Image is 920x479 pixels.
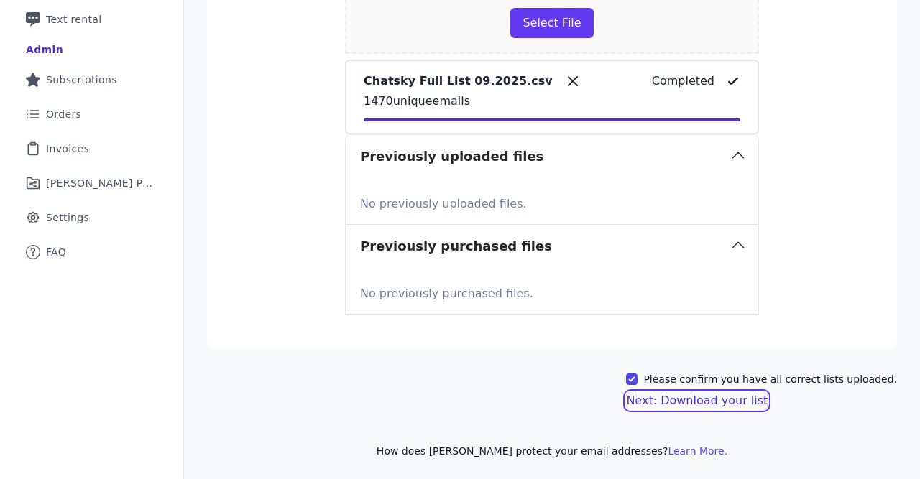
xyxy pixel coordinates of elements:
p: Chatsky Full List 09.2025.csv [364,73,553,90]
button: Learn More. [668,444,727,458]
span: Text rental [46,12,102,27]
p: Completed [652,73,714,90]
span: FAQ [46,245,66,259]
span: Settings [46,210,89,225]
a: Orders [11,98,172,130]
a: [PERSON_NAME] Performance [11,167,172,199]
button: Previously uploaded files [346,135,758,178]
p: No previously uploaded files. [360,190,744,213]
a: Invoices [11,133,172,164]
div: Admin [26,42,63,57]
p: 1470 unique emails [364,93,740,110]
a: Settings [11,202,172,233]
a: FAQ [11,236,172,268]
button: Previously purchased files [346,225,758,268]
span: Subscriptions [46,73,117,87]
h3: Previously purchased files [360,236,552,256]
label: Please confirm you have all correct lists uploaded. [643,372,897,386]
span: Invoices [46,141,89,156]
button: Select File [510,8,593,38]
p: No previously purchased files. [360,279,744,302]
p: How does [PERSON_NAME] protect your email addresses? [207,444,897,458]
button: Next: Download your list [626,392,768,409]
h3: Previously uploaded files [360,147,543,167]
a: Text rental [11,4,172,35]
span: Orders [46,107,81,121]
span: [PERSON_NAME] Performance [46,176,155,190]
a: Subscriptions [11,64,172,96]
